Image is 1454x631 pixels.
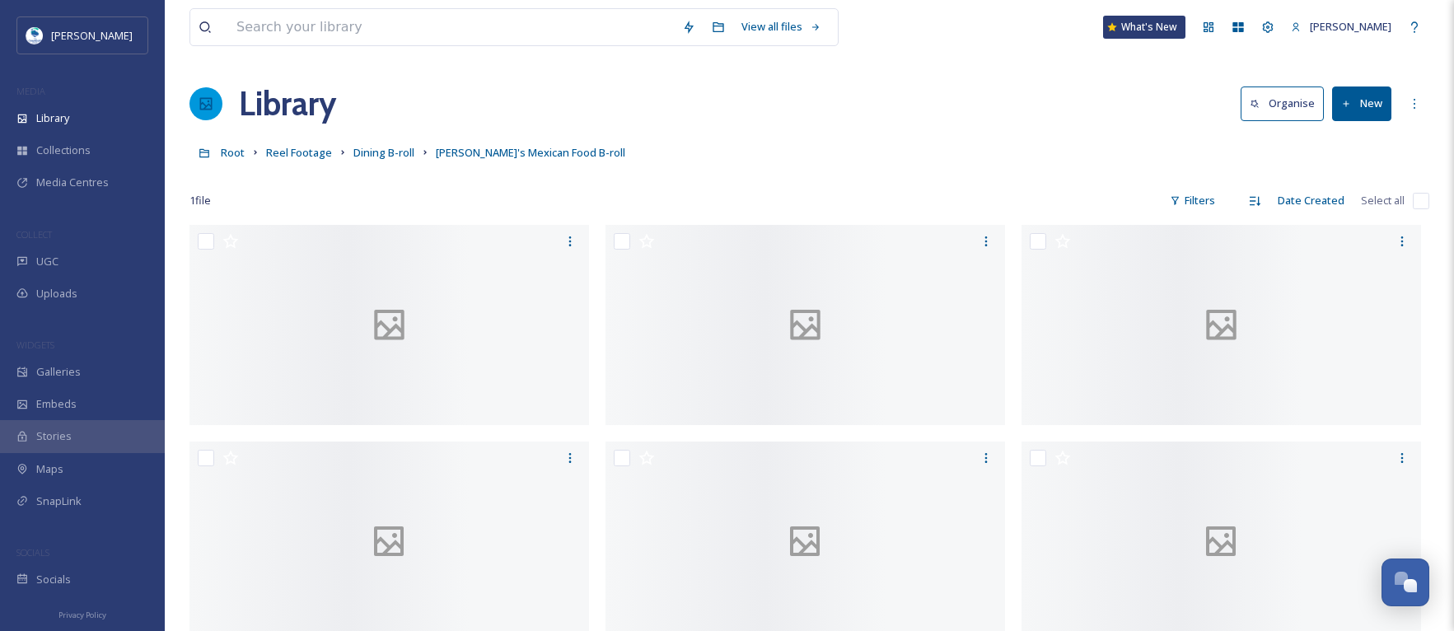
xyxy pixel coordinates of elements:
[239,79,336,129] a: Library
[266,145,332,160] span: Reel Footage
[16,228,52,241] span: COLLECT
[1162,185,1223,217] div: Filters
[36,396,77,412] span: Embeds
[1103,16,1185,39] a: What's New
[58,604,106,624] a: Privacy Policy
[1382,559,1429,606] button: Open Chat
[26,27,43,44] img: download.jpeg
[221,143,245,162] a: Root
[36,175,109,190] span: Media Centres
[58,610,106,620] span: Privacy Policy
[36,461,63,477] span: Maps
[1241,86,1324,120] button: Organise
[16,546,49,559] span: SOCIALS
[1332,86,1391,120] button: New
[36,286,77,301] span: Uploads
[266,143,332,162] a: Reel Footage
[36,364,81,380] span: Galleries
[36,428,72,444] span: Stories
[1269,185,1353,217] div: Date Created
[1310,19,1391,34] span: [PERSON_NAME]
[353,145,414,160] span: Dining B-roll
[189,193,211,208] span: 1 file
[16,85,45,97] span: MEDIA
[1283,11,1400,43] a: [PERSON_NAME]
[353,143,414,162] a: Dining B-roll
[733,11,830,43] a: View all files
[36,254,58,269] span: UGC
[228,9,674,45] input: Search your library
[36,110,69,126] span: Library
[51,28,133,43] span: [PERSON_NAME]
[16,339,54,351] span: WIDGETS
[221,145,245,160] span: Root
[36,493,82,509] span: SnapLink
[436,145,625,160] span: [PERSON_NAME]'s Mexican Food B-roll
[1361,193,1405,208] span: Select all
[436,143,625,162] a: [PERSON_NAME]'s Mexican Food B-roll
[36,572,71,587] span: Socials
[36,143,91,158] span: Collections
